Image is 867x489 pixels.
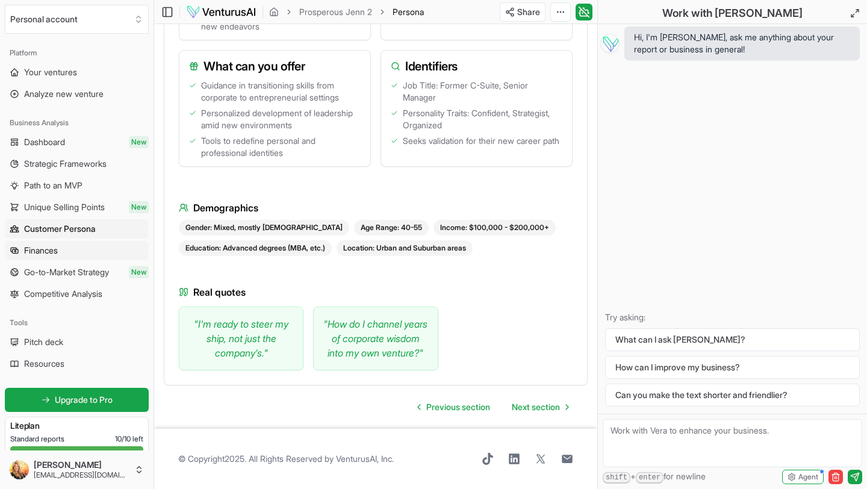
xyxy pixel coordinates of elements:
[55,394,113,406] span: Upgrade to Pro
[408,395,578,419] nav: pagination
[201,107,361,131] span: Personalized development of leadership amid new environments
[605,356,860,379] button: How can I improve my business?
[502,395,578,419] a: Go to next page
[605,384,860,406] button: Can you make the text shorter and friendlier?
[5,219,149,238] a: Customer Persona
[24,158,107,170] span: Strategic Frameworks
[5,332,149,352] a: Pitch deck
[24,201,105,213] span: Unique Selling Points
[600,34,620,53] img: Vera
[201,79,361,104] span: Guidance in transitioning skills from corporate to entrepreneurial settings
[5,84,149,104] a: Analyze new venture
[634,31,850,55] span: Hi, I'm [PERSON_NAME], ask me anything about your report or business in general!
[189,317,293,360] p: " I'm ready to steer my ship, not just the company’s. "
[129,201,149,213] span: New
[798,472,818,482] span: Agent
[517,6,540,18] span: Share
[189,58,361,75] h3: What can you offer
[5,198,149,217] a: Unique Selling PointsNew
[24,244,58,257] span: Finances
[186,5,256,19] img: logo
[403,135,559,147] span: Seeks validation for their new career path
[426,401,490,413] span: Previous section
[24,136,65,148] span: Dashboard
[603,472,630,484] kbd: shift
[178,453,394,465] span: © Copyright 2025 . All Rights Reserved by .
[636,472,663,484] kbd: enter
[393,6,424,18] span: Persona
[512,401,560,413] span: Next section
[5,455,149,484] button: [PERSON_NAME][EMAIL_ADDRESS][DOMAIN_NAME]
[403,79,562,104] span: Job Title: Former C-Suite, Senior Manager
[354,220,429,235] div: Age Range: 40-55
[603,470,706,484] span: + for newline
[34,459,129,470] span: [PERSON_NAME]
[129,266,149,278] span: New
[5,263,149,282] a: Go-to-Market StrategyNew
[391,58,562,75] h3: Identifiers
[24,288,102,300] span: Competitive Analysis
[24,179,82,192] span: Path to an MVP
[5,5,149,34] button: Select an organization
[403,107,562,131] span: Personality Traits: Confident, Strategist, Organized
[5,313,149,332] div: Tools
[24,223,96,235] span: Customer Persona
[408,395,500,419] a: Go to previous page
[24,336,63,348] span: Pitch deck
[605,328,860,351] button: What can I ask [PERSON_NAME]?
[201,135,361,159] span: Tools to redefine personal and professional identities
[336,453,392,464] a: VenturusAI, Inc
[5,176,149,195] a: Path to an MVP
[24,88,104,100] span: Analyze new venture
[179,285,573,299] h4: Real quotes
[605,311,860,323] p: Try asking:
[269,6,424,18] nav: breadcrumb
[5,388,149,412] a: Upgrade to Pro
[115,434,143,444] span: 10 / 10 left
[5,113,149,132] div: Business Analysis
[24,66,77,78] span: Your ventures
[5,354,149,373] a: Resources
[337,240,473,256] div: Location: Urban and Suburban areas
[782,470,824,484] button: Agent
[433,220,556,235] div: Income: $100,000 - $200,000+
[179,220,349,235] div: Gender: Mixed, mostly [DEMOGRAPHIC_DATA]
[10,420,143,432] h3: Lite plan
[34,470,129,480] span: [EMAIL_ADDRESS][DOMAIN_NAME]
[24,358,64,370] span: Resources
[662,5,803,22] h2: Work with [PERSON_NAME]
[5,284,149,304] a: Competitive Analysis
[179,201,573,215] h4: Demographics
[5,154,149,173] a: Strategic Frameworks
[5,241,149,260] a: Finances
[129,136,149,148] span: New
[323,317,427,360] p: " How do I channel years of corporate wisdom into my own venture? "
[24,266,109,278] span: Go-to-Market Strategy
[500,2,545,22] button: Share
[10,460,29,479] img: ALV-UjWggMxv4G9PYj0movSpGtHKW4nB_YglORv8mFFuFBrTUqOdTicWPzrRQ99Lp8qOSSamTrgiy01Sbrr7j6ccGOwZhxlD3...
[10,434,64,444] span: Standard reports
[5,43,149,63] div: Platform
[179,240,332,256] div: Education: Advanced degrees (MBA, etc.)
[5,132,149,152] a: DashboardNew
[299,6,372,18] a: Prosperous Jenn 2
[5,63,149,82] a: Your ventures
